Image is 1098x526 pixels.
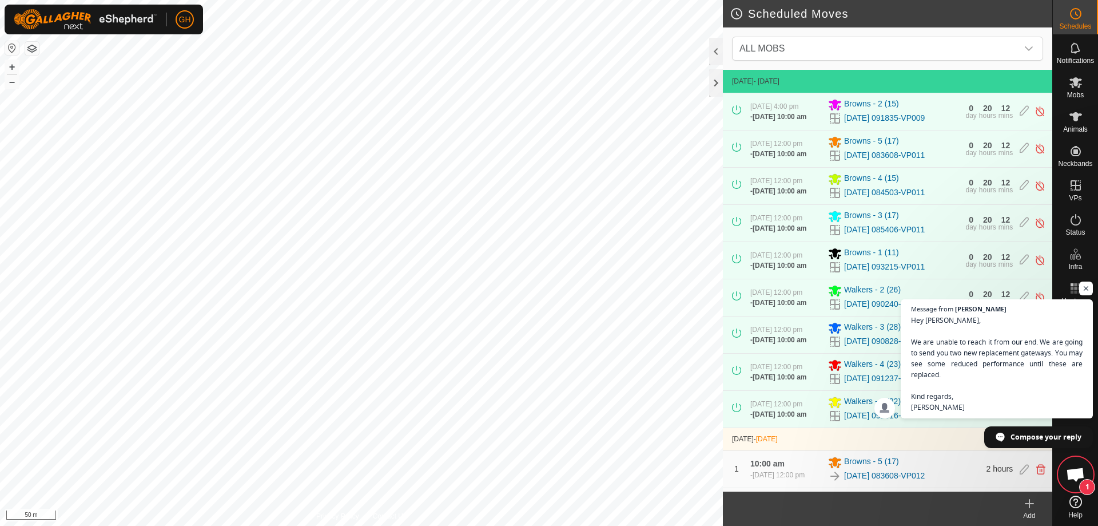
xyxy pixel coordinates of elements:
a: Open chat [1059,457,1093,492]
img: Turn off schedule move [1035,217,1045,229]
span: [DATE] 10:00 am [753,336,806,344]
div: 12 [1001,104,1011,112]
div: - [750,298,806,308]
div: Add [1006,511,1052,521]
span: Mobs [1067,92,1084,98]
span: [DATE] 10:00 am [753,224,806,232]
span: ALL MOBS [739,43,785,53]
span: [DATE] [732,435,754,443]
div: 20 [983,290,992,298]
span: 1 [1079,479,1095,495]
a: [DATE] 093215-VP011 [844,261,925,273]
span: Infra [1068,263,1082,270]
span: [PERSON_NAME] [955,306,1006,312]
span: [DATE] 10:00 am [753,299,806,307]
div: mins [998,224,1013,231]
span: Browns - 1 (11) [844,247,899,260]
span: [DATE] 12:00 pm [750,288,802,296]
div: 12 [1001,179,1011,187]
span: Hey [PERSON_NAME], We are unable to reach it from our end. We are going to send you two new repla... [911,315,1083,413]
div: hours [979,112,996,119]
img: Turn off schedule move [1035,105,1045,117]
span: [DATE] 12:00 pm [750,177,802,185]
a: Contact Us [373,511,407,521]
div: mins [998,149,1013,156]
div: hours [979,187,996,193]
a: [DATE] 085406-VP011 [844,224,925,236]
button: – [5,75,19,89]
a: [DATE] 090828-VP003 [844,335,925,347]
span: [DATE] 12:00 pm [750,140,802,148]
div: 12 [1001,253,1011,261]
a: [DATE] 092016-VP003 [844,410,925,422]
div: 0 [969,253,973,261]
div: - [750,186,806,196]
div: day [965,149,976,156]
span: Browns - 3 (17) [844,209,899,223]
div: 0 [969,216,973,224]
div: 20 [983,104,992,112]
span: Browns - 2 (15) [844,98,899,112]
img: Turn off schedule move [1035,143,1045,155]
div: - [750,149,806,159]
span: Walkers - 3 (28) [844,321,901,335]
div: 12 [1001,141,1011,149]
span: Compose your reply [1011,427,1081,447]
span: [DATE] 10:00 am [753,187,806,195]
span: Notifications [1057,57,1094,64]
div: 0 [969,141,973,149]
button: Map Layers [25,42,39,56]
div: 20 [983,141,992,149]
div: - [750,112,806,122]
span: ALL MOBS [735,37,1017,60]
img: Turn off schedule move [1035,180,1045,192]
a: [DATE] 084503-VP011 [844,187,925,199]
div: 0 [969,290,973,298]
button: + [5,60,19,74]
div: - [750,223,806,234]
img: Gallagher Logo [14,9,157,30]
span: [DATE] 10:00 am [753,150,806,158]
span: Walkers - 2 (26) [844,284,901,298]
div: mins [998,298,1013,305]
span: [DATE] 10:00 am [753,410,806,418]
span: [DATE] 10:00 am [753,373,806,381]
a: Privacy Policy [316,511,359,521]
span: Neckbands [1058,160,1092,167]
span: Schedules [1059,23,1091,30]
img: Turn off schedule move [1035,291,1045,303]
span: Heatmap [1061,298,1089,304]
div: day [965,298,976,305]
span: - [DATE] [754,77,779,85]
div: dropdown trigger [1017,37,1040,60]
div: 0 [969,179,973,187]
span: Status [1065,229,1085,236]
span: Walkers - 1 (32) [844,396,901,409]
a: [DATE] 083608-VP012 [844,470,925,482]
div: 20 [983,216,992,224]
div: - [750,335,806,345]
span: Help [1068,512,1083,519]
img: To [828,469,842,483]
div: mins [998,187,1013,193]
div: 12 [1001,290,1011,298]
img: Turn off schedule move [1035,254,1045,266]
span: [DATE] 12:00 pm [750,400,802,408]
a: [DATE] 091835-VP009 [844,112,925,124]
span: VPs [1069,195,1081,201]
span: - [754,435,778,443]
span: [DATE] [732,77,754,85]
span: Browns - 5 (17) [844,456,899,469]
div: 12 [1001,216,1011,224]
span: [DATE] 12:00 pm [750,326,802,334]
div: hours [979,149,996,156]
div: - [750,470,805,480]
button: Reset Map [5,41,19,55]
a: [DATE] 090240-VP003 [844,298,925,310]
span: [DATE] 12:00 pm [750,363,802,371]
span: [DATE] 10:00 am [753,262,806,270]
span: [DATE] 12:00 pm [753,471,805,479]
div: day [965,187,976,193]
div: day [965,224,976,231]
span: 2 hours [986,464,1013,473]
